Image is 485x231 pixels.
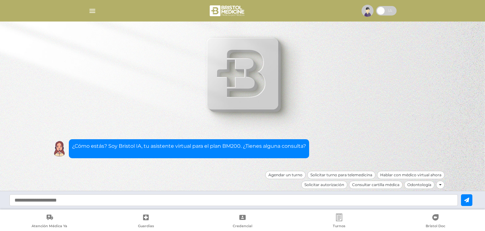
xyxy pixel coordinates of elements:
span: Bristol Doc [426,224,445,229]
a: Guardias [98,214,195,230]
div: Consultar cartilla médica [349,181,403,189]
img: profile-placeholder.svg [362,5,374,17]
img: bristol-medicine-blanco.png [209,3,246,18]
div: Solicitar turno para telemedicina [307,171,375,179]
a: Atención Médica Ya [1,214,98,230]
a: Bristol Doc [387,214,484,230]
p: ¿Cómo estás? Soy Bristol IA, tu asistente virtual para el plan BM200. ¿Tienes alguna consulta? [72,142,306,150]
a: Credencial [194,214,291,230]
a: Turnos [291,214,387,230]
div: Agendar un turno [265,171,306,179]
div: Solicitar autorización [301,181,347,189]
span: Credencial [233,224,252,229]
div: Odontología [404,181,434,189]
span: Guardias [138,224,154,229]
img: Cober_menu-lines-white.svg [88,7,96,15]
span: Turnos [333,224,345,229]
div: Hablar con médico virtual ahora [377,171,445,179]
span: Atención Médica Ya [32,224,67,229]
img: Cober IA [51,141,67,157]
